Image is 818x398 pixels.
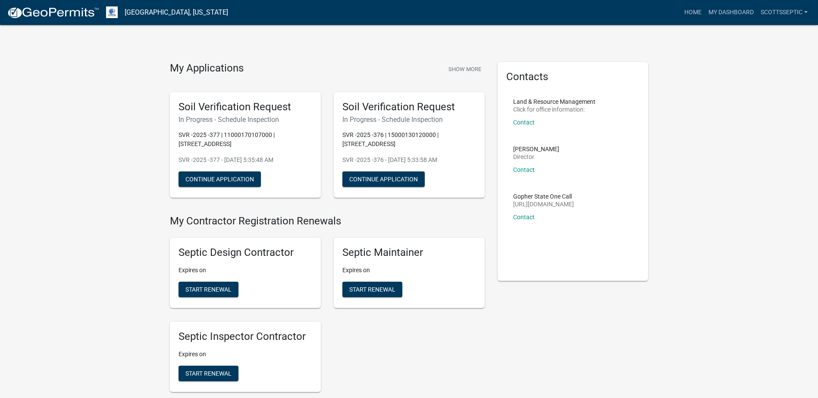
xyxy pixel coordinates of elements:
[342,282,402,297] button: Start Renewal
[106,6,118,18] img: Otter Tail County, Minnesota
[513,106,595,112] p: Click for office information:
[170,62,244,75] h4: My Applications
[681,4,705,21] a: Home
[179,171,261,187] button: Continue Application
[513,214,535,221] a: Contact
[513,146,559,152] p: [PERSON_NAME]
[513,193,574,199] p: Gopher State One Call
[513,201,574,207] p: [URL][DOMAIN_NAME]
[125,5,228,20] a: [GEOGRAPHIC_DATA], [US_STATE]
[349,286,395,293] span: Start Renewal
[179,266,312,275] p: Expires on
[342,171,425,187] button: Continue Application
[445,62,485,76] button: Show More
[185,286,232,293] span: Start Renewal
[342,131,476,149] p: SVR -2025 -376 | 15000130120000 | [STREET_ADDRESS]
[506,71,640,83] h5: Contacts
[179,131,312,149] p: SVR -2025 -377 | 11000170107000 | [STREET_ADDRESS]
[179,115,312,124] h6: In Progress - Schedule Inspection
[705,4,757,21] a: My Dashboard
[342,155,476,165] p: SVR -2025 -376 - [DATE] 5:33:58 AM
[342,101,476,113] h5: Soil Verification Request
[179,155,312,165] p: SVR -2025 -377 - [DATE] 5:35:48 AM
[342,266,476,275] p: Expires on
[513,119,535,126] a: Contact
[179,366,238,381] button: Start Renewal
[170,215,485,227] h4: My Contractor Registration Renewals
[179,282,238,297] button: Start Renewal
[179,101,312,113] h5: Soil Verification Request
[342,246,476,259] h5: Septic Maintainer
[342,115,476,124] h6: In Progress - Schedule Inspection
[179,330,312,343] h5: Septic Inspector Contractor
[185,370,232,376] span: Start Renewal
[513,154,559,160] p: Director
[179,246,312,259] h5: Septic Design Contractor
[513,99,595,105] p: Land & Resource Management
[513,166,535,173] a: Contact
[757,4,811,21] a: scottsseptic
[179,350,312,359] p: Expires on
